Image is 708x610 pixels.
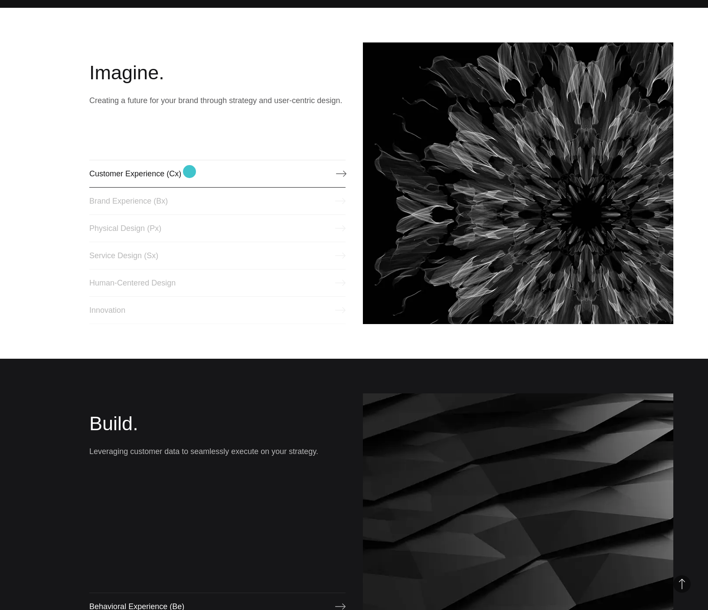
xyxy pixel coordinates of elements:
a: Human-Centered Design [89,269,345,297]
a: Brand Experience (Bx) [89,187,345,215]
h2: Build. [89,411,345,437]
p: Creating a future for your brand through strategy and user-centric design. [89,94,345,107]
a: Customer Experience (Cx) [89,160,345,188]
a: Innovation [89,296,345,324]
h2: Imagine. [89,60,345,86]
a: Physical Design (Px) [89,214,345,242]
a: Service Design (Sx) [89,242,345,269]
p: Leveraging customer data to seamlessly execute on your strategy. [89,445,345,457]
button: Back to Top [673,575,691,593]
